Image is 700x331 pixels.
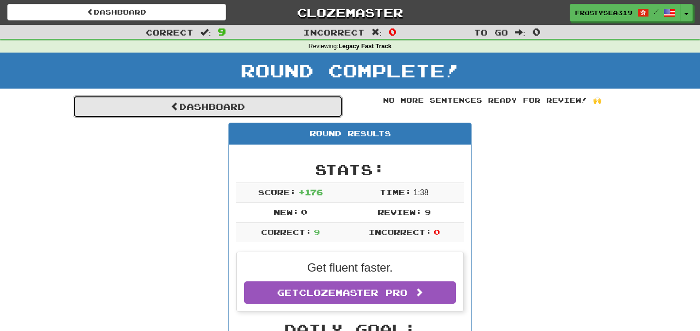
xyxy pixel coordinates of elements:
[274,207,299,217] span: New:
[236,162,464,178] h2: Stats:
[338,43,391,50] strong: Legacy Fast Track
[301,207,307,217] span: 0
[146,27,193,37] span: Correct
[388,26,397,37] span: 0
[229,123,471,145] div: Round Results
[575,8,632,17] span: FrostySea319
[380,187,411,197] span: Time:
[298,187,323,197] span: + 176
[73,95,343,118] a: Dashboard
[7,4,226,20] a: Dashboard
[570,4,681,21] a: FrostySea319 /
[434,227,440,237] span: 0
[424,207,431,217] span: 9
[261,227,312,237] span: Correct:
[303,27,365,37] span: Incorrect
[241,4,459,21] a: Clozemaster
[200,28,211,37] span: :
[3,61,697,80] h1: Round Complete!
[299,287,407,298] span: Clozemaster Pro
[378,207,422,217] span: Review:
[371,28,382,37] span: :
[532,26,541,37] span: 0
[314,227,320,237] span: 9
[474,27,508,37] span: To go
[357,95,627,105] div: No more sentences ready for review! 🙌
[244,259,456,276] p: Get fluent faster.
[244,281,456,304] a: GetClozemaster Pro
[258,187,296,197] span: Score:
[654,8,659,15] span: /
[368,227,432,237] span: Incorrect:
[414,188,429,197] span: 1 : 38
[515,28,525,37] span: :
[218,26,226,37] span: 9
